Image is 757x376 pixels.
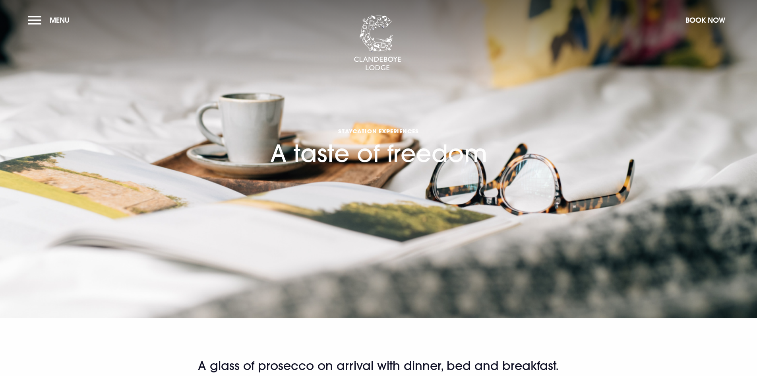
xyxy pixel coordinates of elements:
button: Book Now [681,12,729,29]
span: Staycation Experiences [270,127,487,135]
span: Menu [50,16,70,25]
button: Menu [28,12,74,29]
h2: A glass of prosecco on arrival with dinner, bed and breakfast. [189,358,567,374]
img: Clandeboye Lodge [354,16,401,71]
h1: A taste of freedom [270,81,487,168]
